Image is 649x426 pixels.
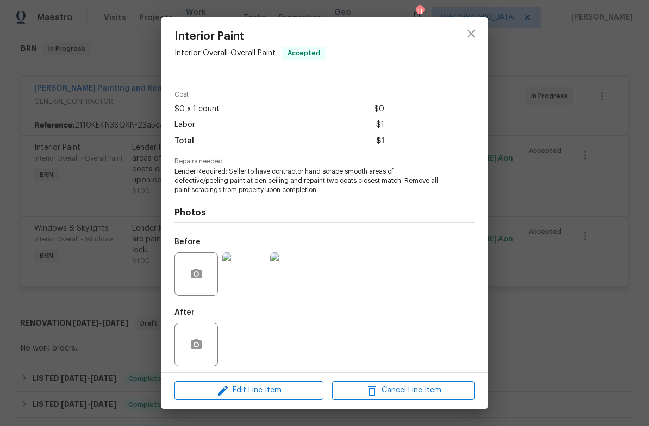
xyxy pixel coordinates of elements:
span: Edit Line Item [178,384,320,397]
span: Total [174,133,194,149]
span: Labor [174,117,195,133]
h5: Before [174,238,201,246]
span: $0 x 1 count [174,101,220,117]
button: Cancel Line Item [332,381,475,400]
button: Edit Line Item [174,381,323,400]
span: $0 [374,101,384,117]
h5: After [174,309,195,316]
h4: Photos [174,207,475,218]
span: Cancel Line Item [335,384,471,397]
span: Interior Paint [174,30,326,42]
button: close [458,21,484,47]
span: Lender Required: Seller to have contractor hand scrape smooth areas of defective/peeling paint at... [174,167,445,194]
div: 11 [416,7,423,17]
span: Accepted [283,48,324,59]
span: Repairs needed [174,158,475,165]
span: $1 [376,133,384,149]
span: Interior Overall - Overall Paint [174,49,276,57]
span: $1 [376,117,384,133]
span: Cost [174,91,384,98]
